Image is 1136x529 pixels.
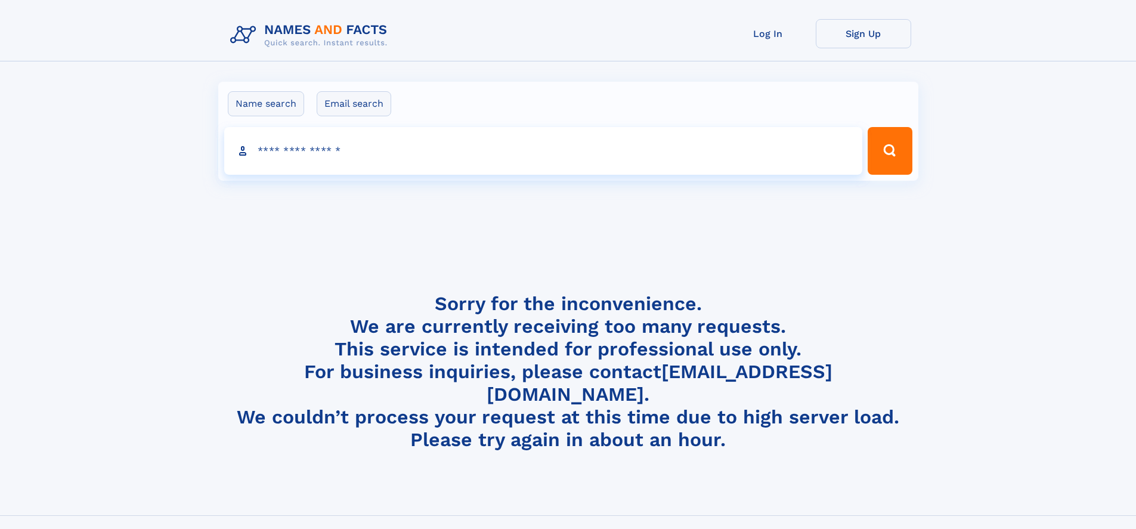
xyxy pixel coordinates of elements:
[228,91,304,116] label: Name search
[720,19,816,48] a: Log In
[224,127,863,175] input: search input
[225,19,397,51] img: Logo Names and Facts
[487,360,832,406] a: [EMAIL_ADDRESS][DOMAIN_NAME]
[868,127,912,175] button: Search Button
[225,292,911,451] h4: Sorry for the inconvenience. We are currently receiving too many requests. This service is intend...
[317,91,391,116] label: Email search
[816,19,911,48] a: Sign Up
